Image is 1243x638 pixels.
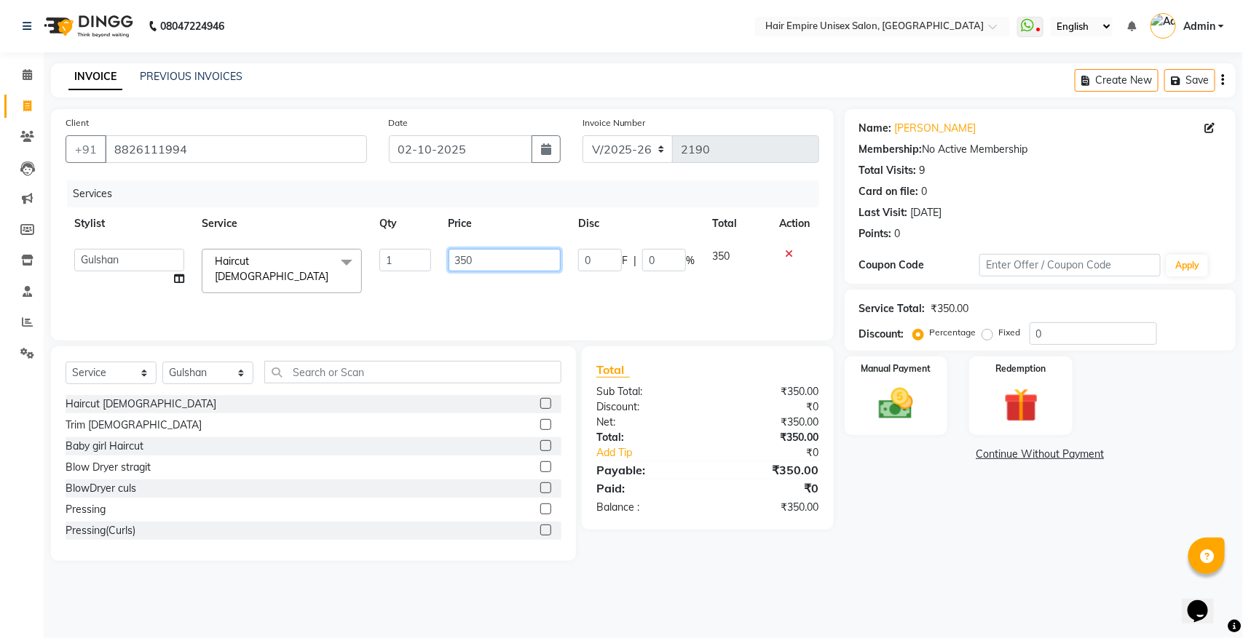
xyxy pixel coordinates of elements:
th: Stylist [66,207,193,240]
div: ₹350.00 [708,500,830,515]
label: Date [389,116,409,129]
div: ₹0 [708,399,830,415]
div: ₹0 [728,445,830,460]
button: Save [1164,69,1215,92]
label: Percentage [930,326,976,339]
div: Points: [859,226,892,242]
label: Manual Payment [861,362,931,375]
div: Paid: [585,479,708,497]
div: [DATE] [911,205,942,220]
div: ₹350.00 [708,384,830,399]
img: _gift.svg [993,384,1049,426]
div: Sub Total: [585,384,708,399]
div: Service Total: [859,301,926,316]
div: BlowDryer culs [66,481,136,496]
iframe: chat widget [1182,580,1228,623]
div: Trim [DEMOGRAPHIC_DATA] [66,418,202,433]
div: 0 [895,226,901,242]
div: ₹0 [708,479,830,497]
a: Add Tip [585,445,728,460]
div: Pressing [66,502,106,517]
div: Payable: [585,461,708,479]
th: Price [440,207,570,240]
b: 08047224946 [160,6,224,47]
div: Card on file: [859,184,919,199]
a: PREVIOUS INVOICES [140,70,242,83]
div: ₹350.00 [931,301,969,316]
span: Haircut [DEMOGRAPHIC_DATA] [215,255,328,283]
div: Baby girl Haircut [66,439,143,454]
a: INVOICE [68,64,122,90]
th: Qty [371,207,439,240]
th: Action [771,207,819,240]
span: | [634,253,636,268]
span: 350 [712,250,730,263]
div: Total: [585,430,708,445]
div: Last Visit: [859,205,908,220]
div: ₹350.00 [708,415,830,430]
span: Admin [1183,19,1215,34]
button: +91 [66,135,106,163]
button: Apply [1167,255,1208,276]
div: Balance : [585,500,708,515]
label: Client [66,116,89,129]
input: Search by Name/Mobile/Email/Code [105,135,367,163]
div: ₹350.00 [708,430,830,445]
div: 0 [922,184,928,199]
a: Continue Without Payment [848,447,1233,462]
img: logo [37,6,137,47]
span: % [686,253,695,268]
img: _cash.svg [868,384,923,423]
div: No Active Membership [859,142,1221,157]
div: Blow Dryer stragit [66,460,151,475]
input: Search or Scan [264,361,561,383]
div: ₹350.00 [708,461,830,479]
label: Invoice Number [583,116,646,129]
img: Admin [1151,13,1176,39]
span: Total [596,362,630,378]
label: Redemption [996,362,1046,375]
div: Membership: [859,142,923,157]
div: Haircut [DEMOGRAPHIC_DATA] [66,396,216,412]
div: Discount: [585,399,708,415]
div: 9 [920,163,926,178]
div: Name: [859,121,892,136]
th: Total [703,207,770,240]
div: Total Visits: [859,163,917,178]
span: F [622,253,628,268]
div: Net: [585,415,708,430]
div: Services [67,180,830,207]
button: Create New [1075,69,1159,92]
th: Service [193,207,371,240]
div: Discount: [859,327,904,342]
div: Pressing(Curls) [66,523,135,538]
input: Enter Offer / Coupon Code [979,254,1161,276]
label: Fixed [999,326,1021,339]
a: x [328,270,335,283]
th: Disc [569,207,703,240]
div: Coupon Code [859,258,980,273]
a: [PERSON_NAME] [895,121,976,136]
